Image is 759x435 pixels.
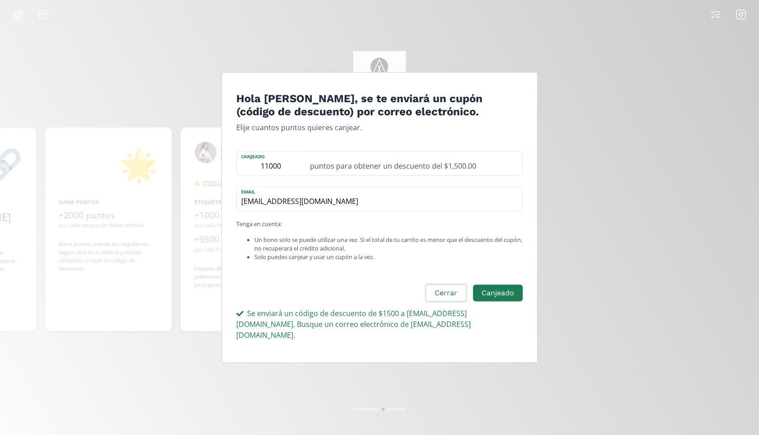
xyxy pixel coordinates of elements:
p: Elije cuantos puntos quieres canjear. [236,122,523,133]
label: Canjeado [237,151,305,160]
div: puntos para obtener un descuento del $1,500.00 [305,151,522,175]
h4: Hola [PERSON_NAME], se te enviará un cupón (código de descuento) por correo electrónico. [236,92,523,118]
li: Solo puedes canjear y usar un cupón a la vez. [254,253,523,262]
label: email [237,187,513,195]
button: Cerrar [425,284,467,303]
button: Canjeado [473,285,523,302]
p: Tenga en cuenta: [236,220,523,228]
div: Se enviará un código de descuento de $1500 a [EMAIL_ADDRESS][DOMAIN_NAME]. Busque un correo elect... [236,308,523,341]
div: Edit Program [221,72,538,363]
li: Un bono solo se puede utilizar una vez. Si el total de tu carrito es menor que el descuento del c... [254,236,523,253]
